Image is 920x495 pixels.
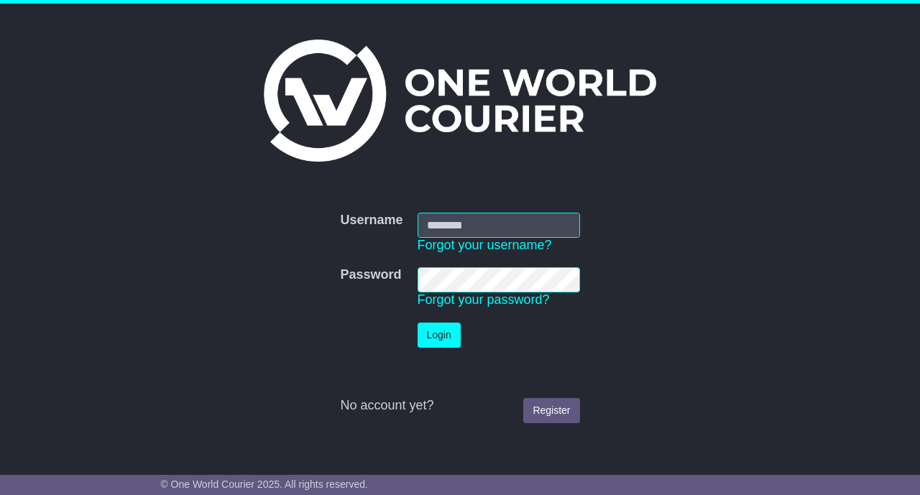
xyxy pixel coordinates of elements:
label: Username [340,213,402,228]
div: No account yet? [340,398,579,414]
button: Login [418,323,461,348]
label: Password [340,267,401,283]
a: Forgot your username? [418,238,552,252]
img: One World [264,40,656,162]
span: © One World Courier 2025. All rights reserved. [160,478,368,490]
a: Register [523,398,579,423]
a: Forgot your password? [418,292,550,307]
